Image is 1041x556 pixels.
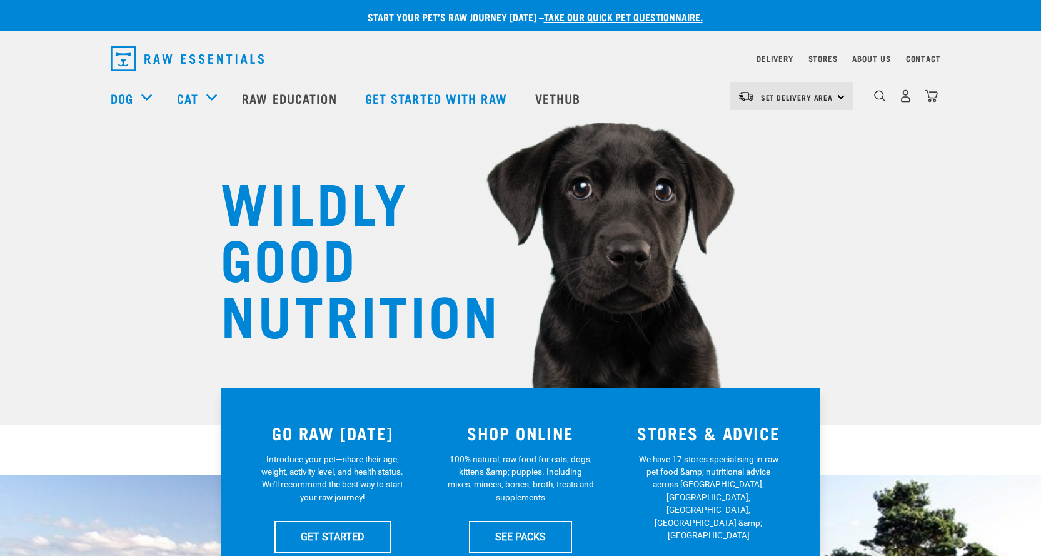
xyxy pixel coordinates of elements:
[635,453,782,542] p: We have 17 stores specialising in raw pet food &amp; nutritional advice across [GEOGRAPHIC_DATA],...
[906,56,941,61] a: Contact
[469,521,572,552] a: SEE PACKS
[761,95,833,99] span: Set Delivery Area
[899,89,912,103] img: user.png
[808,56,838,61] a: Stores
[111,89,133,108] a: Dog
[925,89,938,103] img: home-icon@2x.png
[757,56,793,61] a: Delivery
[177,89,198,108] a: Cat
[229,73,352,123] a: Raw Education
[101,41,941,76] nav: dropdown navigation
[447,453,594,504] p: 100% natural, raw food for cats, dogs, kittens &amp; puppies. Including mixes, minces, bones, bro...
[246,423,420,443] h3: GO RAW [DATE]
[523,73,596,123] a: Vethub
[221,172,471,341] h1: WILDLY GOOD NUTRITION
[622,423,795,443] h3: STORES & ADVICE
[544,14,703,19] a: take our quick pet questionnaire.
[259,453,406,504] p: Introduce your pet—share their age, weight, activity level, and health status. We'll recommend th...
[434,423,607,443] h3: SHOP ONLINE
[874,90,886,102] img: home-icon-1@2x.png
[738,91,755,102] img: van-moving.png
[852,56,890,61] a: About Us
[111,46,264,71] img: Raw Essentials Logo
[353,73,523,123] a: Get started with Raw
[274,521,391,552] a: GET STARTED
